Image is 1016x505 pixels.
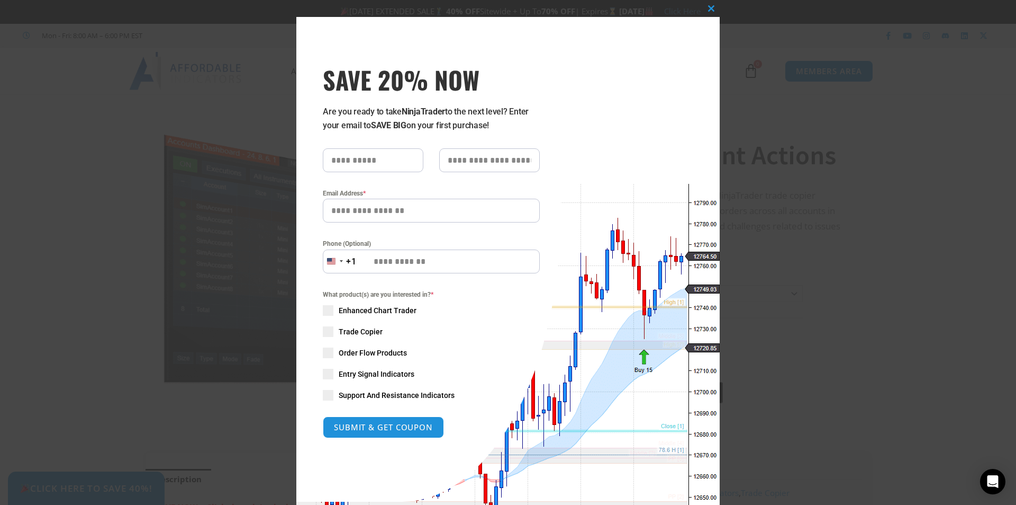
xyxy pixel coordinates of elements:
span: Order Flow Products [339,348,407,358]
span: Entry Signal Indicators [339,369,414,379]
button: SUBMIT & GET COUPON [323,417,444,438]
span: Support And Resistance Indicators [339,390,455,401]
span: Trade Copier [339,326,383,337]
label: Order Flow Products [323,348,540,358]
span: Enhanced Chart Trader [339,305,416,316]
label: Entry Signal Indicators [323,369,540,379]
label: Enhanced Chart Trader [323,305,540,316]
span: What product(s) are you interested in? [323,289,540,300]
p: Are you ready to take to the next level? Enter your email to on your first purchase! [323,105,540,132]
span: SAVE 20% NOW [323,65,540,94]
div: Open Intercom Messenger [980,469,1005,494]
label: Trade Copier [323,326,540,337]
strong: SAVE BIG [371,120,406,130]
strong: NinjaTrader [402,107,445,117]
label: Support And Resistance Indicators [323,390,540,401]
label: Email Address [323,188,540,199]
button: Selected country [323,250,357,273]
div: +1 [346,255,357,269]
label: Phone (Optional) [323,238,540,249]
